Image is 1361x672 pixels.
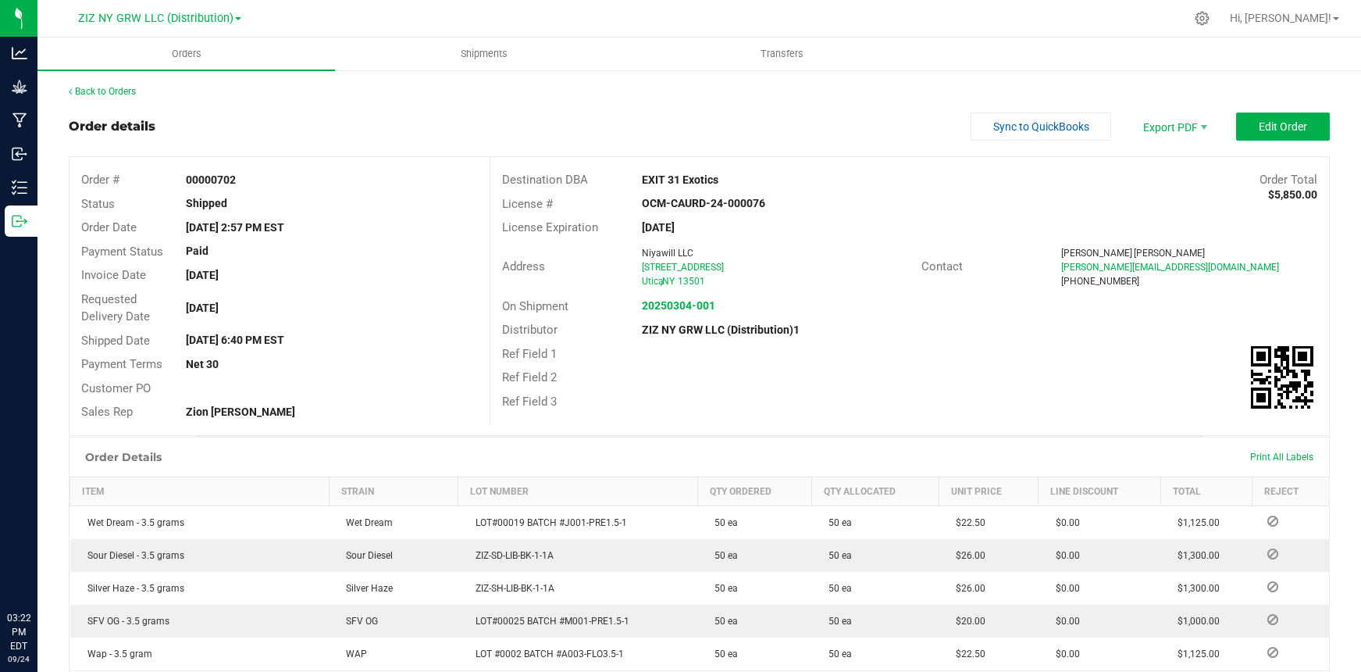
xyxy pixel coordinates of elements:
[1039,477,1161,506] th: Line Discount
[70,477,330,506] th: Item
[37,38,335,70] a: Orders
[1251,346,1313,409] img: Scan me!
[502,259,545,273] span: Address
[993,120,1089,133] span: Sync to QuickBooks
[948,517,985,528] span: $22.50
[1268,188,1317,201] strong: $5,850.00
[1061,262,1279,273] span: [PERSON_NAME][EMAIL_ADDRESS][DOMAIN_NAME]
[1134,248,1205,259] span: [PERSON_NAME]
[1261,549,1284,559] span: Reject Inventory
[939,477,1038,506] th: Unit Price
[821,616,852,627] span: 50 ea
[468,616,629,627] span: LOT#00025 BATCH #M001-PRE1.5-1
[707,616,738,627] span: 50 ea
[1061,276,1139,287] span: [PHONE_NUMBER]
[80,517,184,528] span: Wet Dream - 3.5 grams
[1170,649,1220,659] span: $1,125.00
[81,220,137,234] span: Order Date
[186,302,219,314] strong: [DATE]
[80,616,169,627] span: SFV OG - 3.5 grams
[1127,113,1220,141] li: Export PDF
[1250,452,1313,463] span: Print All Labels
[329,477,458,506] th: Strain
[642,221,675,234] strong: [DATE]
[707,583,738,594] span: 50 ea
[12,79,27,95] inline-svg: Grow
[821,583,852,594] span: 50 ea
[7,653,30,665] p: 09/24
[1259,173,1317,187] span: Order Total
[186,221,284,234] strong: [DATE] 2:57 PM EST
[80,550,184,561] span: Sour Diesel - 3.5 grams
[642,299,715,312] a: 20250304-001
[661,276,662,287] span: ,
[186,358,219,370] strong: Net 30
[921,259,963,273] span: Contact
[697,477,811,506] th: Qty Ordered
[502,370,557,384] span: Ref Field 2
[642,276,664,287] span: Utica
[707,550,738,561] span: 50 ea
[338,517,393,528] span: Wet Dream
[948,616,985,627] span: $20.00
[821,649,852,659] span: 50 ea
[502,197,553,211] span: License #
[707,517,738,528] span: 50 ea
[81,405,133,419] span: Sales Rep
[186,269,219,281] strong: [DATE]
[69,117,155,136] div: Order details
[971,113,1111,141] button: Sync to QuickBooks
[78,12,233,25] span: ZIZ NY GRW LLC (Distribution)
[1048,517,1080,528] span: $0.00
[811,477,939,506] th: Qty Allocated
[458,477,697,506] th: Lot Number
[948,550,985,561] span: $26.00
[1048,583,1080,594] span: $0.00
[81,245,163,259] span: Payment Status
[502,323,558,337] span: Distributor
[502,299,568,313] span: On Shipment
[821,517,852,528] span: 50 ea
[81,268,146,282] span: Invoice Date
[1251,346,1313,409] qrcode: 00000702
[468,517,627,528] span: LOT#00019 BATCH #J001-PRE1.5-1
[338,616,378,627] span: SFV OG
[1261,615,1284,624] span: Reject Inventory
[707,649,738,659] span: 50 ea
[502,173,588,187] span: Destination DBA
[1261,517,1284,526] span: Reject Inventory
[1259,120,1307,133] span: Edit Order
[338,649,367,659] span: WAP
[1048,616,1080,627] span: $0.00
[739,47,825,61] span: Transfers
[12,180,27,195] inline-svg: Inventory
[85,451,162,463] h1: Order Details
[12,45,27,61] inline-svg: Analytics
[1160,477,1252,506] th: Total
[12,213,27,229] inline-svg: Outbound
[16,547,62,594] iframe: Resource center
[335,38,632,70] a: Shipments
[81,381,151,395] span: Customer PO
[633,38,931,70] a: Transfers
[1252,477,1329,506] th: Reject
[948,649,985,659] span: $22.50
[1170,616,1220,627] span: $1,000.00
[1170,517,1220,528] span: $1,125.00
[151,47,223,61] span: Orders
[338,550,393,561] span: Sour Diesel
[12,146,27,162] inline-svg: Inbound
[1048,550,1080,561] span: $0.00
[1061,248,1132,259] span: [PERSON_NAME]
[642,173,718,186] strong: EXIT 31 Exotics
[1170,583,1220,594] span: $1,300.00
[7,611,30,653] p: 03:22 PM EDT
[502,347,557,361] span: Ref Field 1
[642,262,724,273] span: [STREET_ADDRESS]
[642,197,765,209] strong: OCM-CAURD-24-000076
[1170,550,1220,561] span: $1,300.00
[81,357,162,371] span: Payment Terms
[502,395,557,409] span: Ref Field 3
